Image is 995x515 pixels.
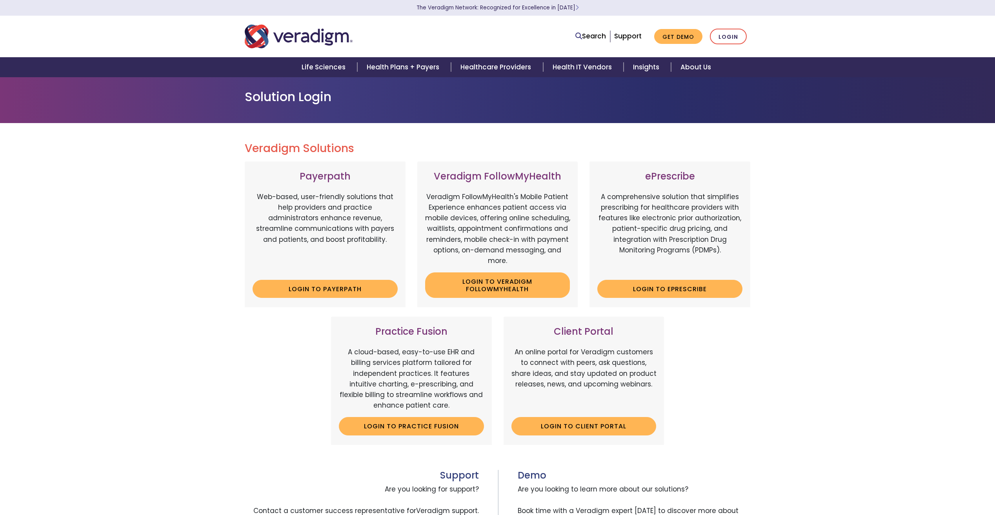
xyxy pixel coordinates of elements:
p: Web-based, user-friendly solutions that help providers and practice administrators enhance revenu... [253,192,398,274]
h1: Solution Login [245,89,751,104]
a: Insights [624,57,671,77]
p: A cloud-based, easy-to-use EHR and billing services platform tailored for independent practices. ... [339,347,484,411]
h3: Client Portal [511,326,657,337]
a: The Veradigm Network: Recognized for Excellence in [DATE]Learn More [417,4,579,11]
h3: ePrescribe [597,171,742,182]
p: Veradigm FollowMyHealth's Mobile Patient Experience enhances patient access via mobile devices, o... [425,192,570,266]
a: Login [710,29,747,45]
h3: Practice Fusion [339,326,484,337]
span: Learn More [575,4,579,11]
a: Health IT Vendors [543,57,624,77]
img: Veradigm logo [245,24,353,49]
h3: Payerpath [253,171,398,182]
p: An online portal for Veradigm customers to connect with peers, ask questions, share ideas, and st... [511,347,657,411]
a: Login to Veradigm FollowMyHealth [425,272,570,298]
a: Login to Payerpath [253,280,398,298]
a: Login to ePrescribe [597,280,742,298]
a: Life Sciences [292,57,357,77]
a: Support [614,31,642,41]
a: Get Demo [654,29,702,44]
h3: Support [245,470,479,481]
h2: Veradigm Solutions [245,142,751,155]
h3: Veradigm FollowMyHealth [425,171,570,182]
a: Login to Practice Fusion [339,417,484,435]
h3: Demo [518,470,751,481]
p: A comprehensive solution that simplifies prescribing for healthcare providers with features like ... [597,192,742,274]
a: Login to Client Portal [511,417,657,435]
a: Health Plans + Payers [357,57,451,77]
a: Healthcare Providers [451,57,543,77]
a: About Us [671,57,720,77]
a: Search [575,31,606,42]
